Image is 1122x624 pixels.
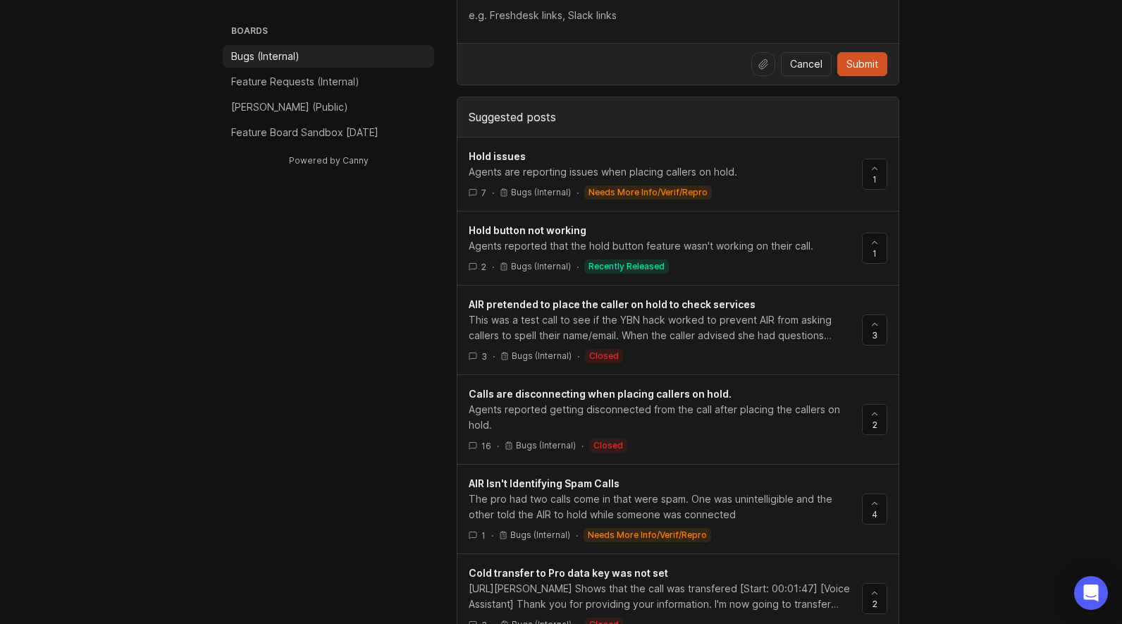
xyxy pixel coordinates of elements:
[862,314,887,345] button: 3
[469,164,851,180] div: Agents are reporting issues when placing callers on hold.
[581,440,584,452] div: ·
[481,350,487,362] span: 3
[589,350,619,362] p: closed
[862,494,887,525] button: 4
[1074,576,1108,610] div: Open Intercom Messenger
[516,440,576,451] p: Bugs (Internal)
[588,530,707,541] p: needs more info/verif/repro
[223,96,434,118] a: [PERSON_NAME] (Public)
[231,75,359,89] p: Feature Requests (Internal)
[873,598,877,610] span: 2
[231,126,378,140] p: Feature Board Sandbox [DATE]
[469,298,756,310] span: AIR pretended to place the caller on hold to check services
[469,149,862,200] a: Hold issuesAgents are reporting issues when placing callers on hold.7·Bugs (Internal)·needs more ...
[469,581,851,612] div: [URL][PERSON_NAME] Shows that the call was transfered [Start: 00:01:47] [Voice Assistant] Thank y...
[862,233,887,264] button: 1
[872,329,877,341] span: 3
[469,224,586,236] span: Hold button not working
[481,261,486,273] span: 2
[469,312,851,343] div: This was a test call to see if the YBN hack worked to prevent AIR from asking callers to spell th...
[873,419,877,431] span: 2
[457,97,899,137] div: Suggested posts
[231,100,348,114] p: [PERSON_NAME] (Public)
[511,187,571,198] p: Bugs (Internal)
[862,583,887,614] button: 2
[481,530,486,542] span: 1
[846,57,878,71] span: Submit
[577,350,579,362] div: ·
[469,388,732,400] span: Calls are disconnecting when placing callers on hold.
[492,187,494,199] div: ·
[862,404,887,435] button: 2
[862,159,887,190] button: 1
[469,491,851,522] div: The pro had two calls come in that were spam. One was unintelligible and the other told the AIR t...
[577,261,579,273] div: ·
[469,297,862,363] a: AIR pretended to place the caller on hold to check servicesThis was a test call to see if the YBN...
[588,261,665,272] p: recently released
[873,247,877,259] span: 1
[873,173,877,185] span: 1
[481,440,491,452] span: 16
[231,49,300,63] p: Bugs (Internal)
[497,440,499,452] div: ·
[481,187,486,199] span: 7
[469,386,862,453] a: Calls are disconnecting when placing callers on hold.Agents reported getting disconnected from th...
[512,350,572,362] p: Bugs (Internal)
[469,150,526,162] span: Hold issues
[510,530,570,541] p: Bugs (Internal)
[469,477,619,489] span: AIR Isn't Identifying Spam Calls
[223,45,434,68] a: Bugs (Internal)
[492,261,494,273] div: ·
[593,440,623,451] p: closed
[287,152,371,169] a: Powered by Canny
[469,567,668,579] span: Cold transfer to Pro data key was not set
[493,350,495,362] div: ·
[588,187,708,198] p: needs more info/verif/repro
[872,508,877,520] span: 4
[491,530,493,542] div: ·
[228,23,434,42] h3: Boards
[469,223,862,274] a: Hold button not workingAgents reported that the hold button feature wasn't working on their call....
[790,57,822,71] span: Cancel
[469,402,851,433] div: Agents reported getting disconnected from the call after placing the callers on hold.
[469,476,862,542] a: AIR Isn't Identifying Spam CallsThe pro had two calls come in that were spam. One was unintelligi...
[511,261,571,272] p: Bugs (Internal)
[223,71,434,93] a: Feature Requests (Internal)
[576,530,578,542] div: ·
[577,187,579,199] div: ·
[837,52,887,76] button: Submit
[223,121,434,144] a: Feature Board Sandbox [DATE]
[781,52,832,76] button: Cancel
[469,238,851,254] div: Agents reported that the hold button feature wasn't working on their call.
